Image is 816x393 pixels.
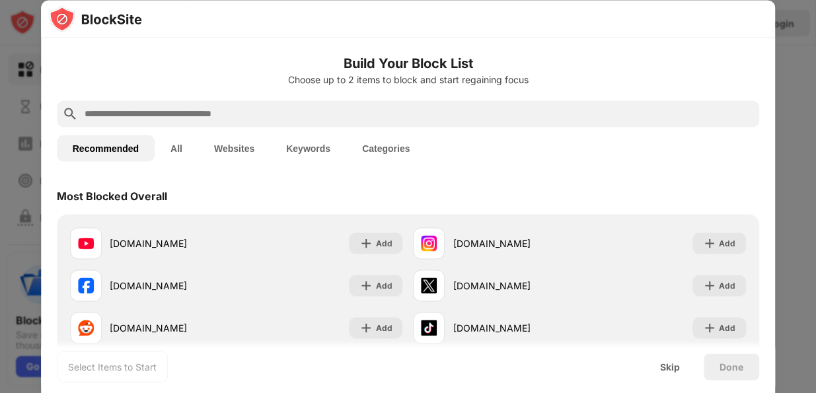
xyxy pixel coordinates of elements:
[346,135,426,161] button: Categories
[719,279,735,292] div: Add
[719,321,735,334] div: Add
[57,135,155,161] button: Recommended
[422,320,437,336] img: favicons
[57,189,167,202] div: Most Blocked Overall
[110,321,237,335] div: [DOMAIN_NAME]
[78,277,94,293] img: favicons
[270,135,346,161] button: Keywords
[78,320,94,336] img: favicons
[453,236,580,250] div: [DOMAIN_NAME]
[453,321,580,335] div: [DOMAIN_NAME]
[78,235,94,251] img: favicons
[155,135,198,161] button: All
[110,236,237,250] div: [DOMAIN_NAME]
[68,360,157,373] div: Select Items to Start
[453,279,580,293] div: [DOMAIN_NAME]
[719,236,735,250] div: Add
[422,235,437,251] img: favicons
[57,74,760,85] div: Choose up to 2 items to block and start regaining focus
[198,135,270,161] button: Websites
[720,361,743,372] div: Done
[376,321,392,334] div: Add
[49,5,142,32] img: logo-blocksite.svg
[57,53,760,73] h6: Build Your Block List
[376,279,392,292] div: Add
[376,236,392,250] div: Add
[62,106,78,122] img: search.svg
[660,361,680,372] div: Skip
[422,277,437,293] img: favicons
[110,279,237,293] div: [DOMAIN_NAME]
